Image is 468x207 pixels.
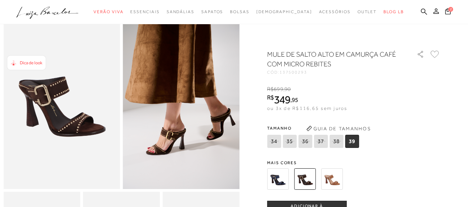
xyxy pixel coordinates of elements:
[448,7,453,12] span: 2
[267,94,274,101] i: R$
[294,168,316,190] img: MULE DE SALTO ALTO EM CAMURÇA CAFÉ COM MICRO REBITES
[321,168,343,190] img: MULE DE SALTO ALTO EM CAMURÇA CARAMELO COM MICRO REBITES
[267,161,440,165] span: Mais cores
[319,6,351,18] a: categoryNavScreenReaderText
[284,86,291,92] span: 90
[167,6,194,18] a: categoryNavScreenReaderText
[230,9,249,14] span: Bolsas
[267,86,274,92] i: R$
[130,9,159,14] span: Essenciais
[283,86,291,92] i: ,
[267,168,289,190] img: MULE DE SALTO ALTO EM CAMURÇA AZUL NAVAL COM MICRO REBITES
[267,123,361,133] span: Tamanho
[290,97,298,103] i: ,
[256,9,312,14] span: [DEMOGRAPHIC_DATA]
[267,70,406,74] div: CÓD:
[443,8,453,17] button: 2
[280,70,307,75] span: 137500293
[230,6,249,18] a: categoryNavScreenReaderText
[298,135,312,148] span: 36
[20,60,42,65] span: Dica de look
[304,123,373,134] button: Guia de Tamanhos
[267,135,281,148] span: 34
[383,9,404,14] span: BLOG LB
[94,9,123,14] span: Verão Viva
[201,6,223,18] a: categoryNavScreenReaderText
[319,9,351,14] span: Acessórios
[267,49,397,69] h1: MULE DE SALTO ALTO EM CAMURÇA CAFÉ COM MICRO REBITES
[94,6,123,18] a: categoryNavScreenReaderText
[3,15,120,189] img: image
[383,6,404,18] a: BLOG LB
[314,135,328,148] span: 37
[357,9,377,14] span: Outlet
[274,93,290,106] span: 349
[283,135,297,148] span: 35
[357,6,377,18] a: categoryNavScreenReaderText
[274,86,283,92] span: 699
[167,9,194,14] span: Sandálias
[130,6,159,18] a: categoryNavScreenReaderText
[256,6,312,18] a: noSubCategoriesText
[123,15,240,189] img: image
[201,9,223,14] span: Sapatos
[292,96,298,103] span: 95
[345,135,359,148] span: 39
[267,105,347,111] span: ou 3x de R$116,65 sem juros
[329,135,343,148] span: 38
